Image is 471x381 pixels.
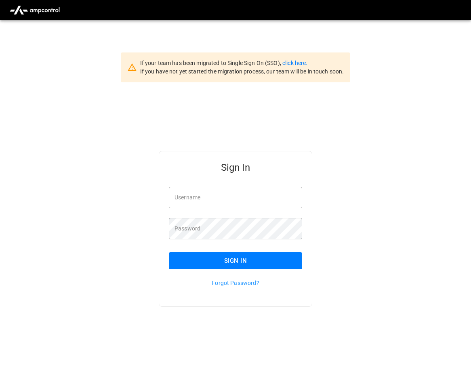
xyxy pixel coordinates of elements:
[169,279,302,287] p: Forgot Password?
[169,161,302,174] h5: Sign In
[6,2,63,18] img: ampcontrol.io logo
[282,60,307,66] a: click here.
[140,60,282,66] span: If your team has been migrated to Single Sign On (SSO),
[169,252,302,269] button: Sign In
[140,68,344,75] span: If you have not yet started the migration process, our team will be in touch soon.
